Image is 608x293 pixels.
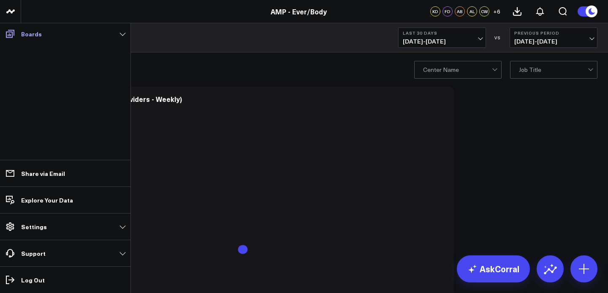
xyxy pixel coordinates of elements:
div: AL [467,6,477,16]
div: FD [442,6,453,16]
div: CW [479,6,489,16]
span: [DATE] - [DATE] [403,38,481,45]
p: Log Out [21,277,45,283]
p: Boards [21,30,42,37]
p: Settings [21,223,47,230]
a: AMP - Ever/Body [271,7,327,16]
a: Log Out [3,272,128,288]
div: VS [490,35,505,40]
button: Last 30 Days[DATE]-[DATE] [398,27,486,48]
p: Support [21,250,46,257]
div: AB [455,6,465,16]
b: Last 30 Days [403,30,481,36]
a: AskCorral [457,255,530,282]
b: Previous Period [514,30,593,36]
p: Explore Your Data [21,197,73,203]
div: KD [430,6,440,16]
button: Previous Period[DATE]-[DATE] [510,27,597,48]
button: +6 [491,6,502,16]
span: [DATE] - [DATE] [514,38,593,45]
p: Share via Email [21,170,65,177]
span: + 6 [493,8,500,14]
